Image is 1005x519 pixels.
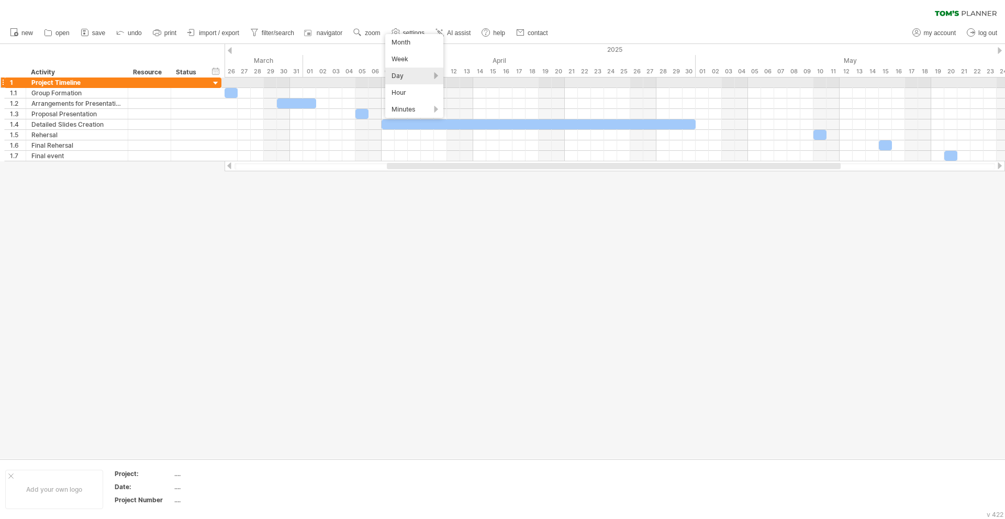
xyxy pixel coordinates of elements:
[248,26,297,40] a: filter/search
[987,511,1003,518] div: v 422
[578,66,591,77] div: Tuesday, 22 April 2025
[385,101,443,118] div: Minutes
[7,26,36,40] a: new
[385,34,443,51] div: Month
[800,66,813,77] div: Friday, 9 May 2025
[5,470,103,509] div: Add your own logo
[389,26,428,40] a: settings
[10,151,26,161] div: 1.7
[978,29,997,37] span: log out
[722,66,735,77] div: Saturday, 3 May 2025
[10,130,26,140] div: 1.5
[591,66,604,77] div: Wednesday, 23 April 2025
[696,66,709,77] div: Thursday, 1 May 2025
[277,66,290,77] div: Sunday, 30 March 2025
[128,29,142,37] span: undo
[317,29,342,37] span: navigator
[355,66,368,77] div: Saturday, 5 April 2025
[486,66,499,77] div: Tuesday, 15 April 2025
[944,66,957,77] div: Tuesday, 20 May 2025
[840,66,853,77] div: Monday, 12 May 2025
[473,66,486,77] div: Monday, 14 April 2025
[552,66,565,77] div: Sunday, 20 April 2025
[10,109,26,119] div: 1.3
[892,66,905,77] div: Friday, 16 May 2025
[238,66,251,77] div: Thursday, 27 March 2025
[433,26,474,40] a: AI assist
[735,66,748,77] div: Sunday, 4 May 2025
[385,68,443,84] div: Day
[787,66,800,77] div: Thursday, 8 May 2025
[403,29,425,37] span: settings
[447,66,460,77] div: Saturday, 12 April 2025
[499,66,512,77] div: Wednesday, 16 April 2025
[21,29,33,37] span: new
[382,66,395,77] div: Monday, 7 April 2025
[185,26,242,40] a: import / export
[460,66,473,77] div: Sunday, 13 April 2025
[957,66,970,77] div: Wednesday, 21 May 2025
[303,55,696,66] div: April 2025
[368,66,382,77] div: Sunday, 6 April 2025
[115,469,172,478] div: Project:
[656,66,669,77] div: Monday, 28 April 2025
[290,66,303,77] div: Monday, 31 March 2025
[176,67,199,78] div: Status
[493,29,505,37] span: help
[31,130,122,140] div: Rehersal
[31,140,122,150] div: Final Rehersal
[55,29,70,37] span: open
[174,469,262,478] div: ....
[709,66,722,77] div: Friday, 2 May 2025
[10,98,26,108] div: 1.2
[251,66,264,77] div: Friday, 28 March 2025
[10,88,26,98] div: 1.1
[31,109,122,119] div: Proposal Presentation
[630,66,643,77] div: Saturday, 26 April 2025
[303,26,345,40] a: navigator
[853,66,866,77] div: Tuesday, 13 May 2025
[10,140,26,150] div: 1.6
[879,66,892,77] div: Thursday, 15 May 2025
[910,26,959,40] a: my account
[10,78,26,87] div: 1
[31,98,122,108] div: Arrangements for Presentation
[174,482,262,491] div: ....
[31,119,122,129] div: Detailed Slides Creation
[761,66,774,77] div: Tuesday, 6 May 2025
[115,482,172,491] div: Date:
[866,66,879,77] div: Wednesday, 14 May 2025
[964,26,1000,40] a: log out
[31,78,122,87] div: Project Timeline
[528,29,548,37] span: contact
[526,66,539,77] div: Friday, 18 April 2025
[31,67,122,78] div: Activity
[827,66,840,77] div: Sunday, 11 May 2025
[512,66,526,77] div: Thursday, 17 April 2025
[931,66,944,77] div: Monday, 19 May 2025
[924,29,956,37] span: my account
[31,151,122,161] div: Final event
[905,66,918,77] div: Saturday, 17 May 2025
[10,119,26,129] div: 1.4
[813,66,827,77] div: Saturday, 10 May 2025
[748,66,761,77] div: Monday, 5 May 2025
[970,66,984,77] div: Thursday, 22 May 2025
[316,66,329,77] div: Wednesday, 2 April 2025
[984,66,997,77] div: Friday, 23 May 2025
[78,26,108,40] a: save
[264,66,277,77] div: Saturday, 29 March 2025
[385,51,443,68] div: Week
[41,26,73,40] a: open
[617,66,630,77] div: Friday, 25 April 2025
[365,29,380,37] span: zoom
[199,29,239,37] span: import / export
[133,67,165,78] div: Resource
[683,66,696,77] div: Wednesday, 30 April 2025
[669,66,683,77] div: Tuesday, 29 April 2025
[351,26,383,40] a: zoom
[539,66,552,77] div: Saturday, 19 April 2025
[385,84,443,101] div: Hour
[604,66,617,77] div: Thursday, 24 April 2025
[174,495,262,504] div: ....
